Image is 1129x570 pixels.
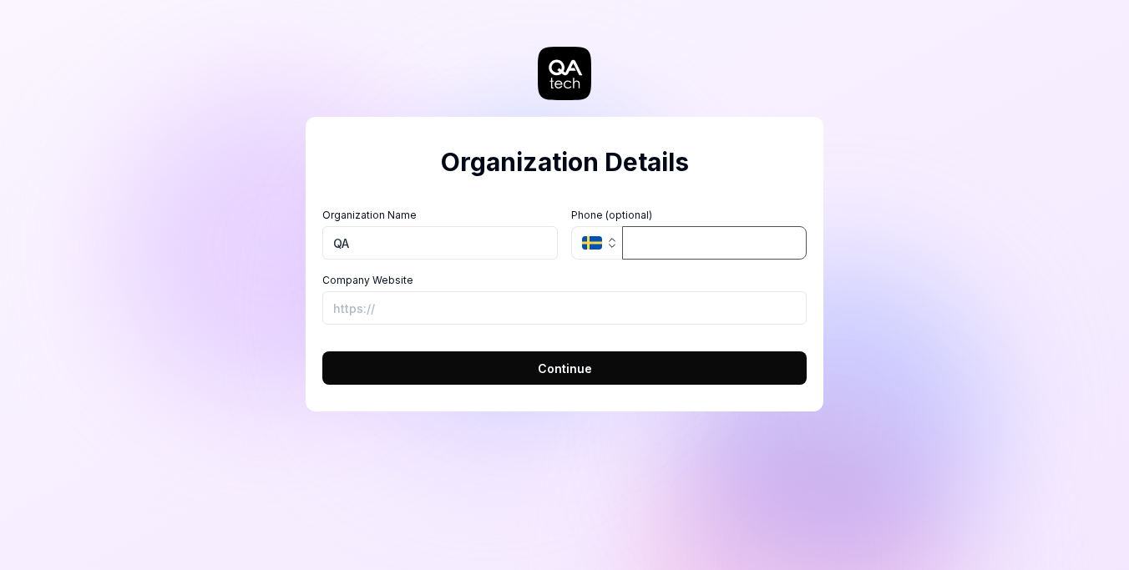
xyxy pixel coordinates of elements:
[322,208,558,223] label: Organization Name
[571,208,807,223] label: Phone (optional)
[322,273,807,288] label: Company Website
[322,351,807,385] button: Continue
[322,144,807,181] h2: Organization Details
[322,291,807,325] input: https://
[538,360,592,377] span: Continue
